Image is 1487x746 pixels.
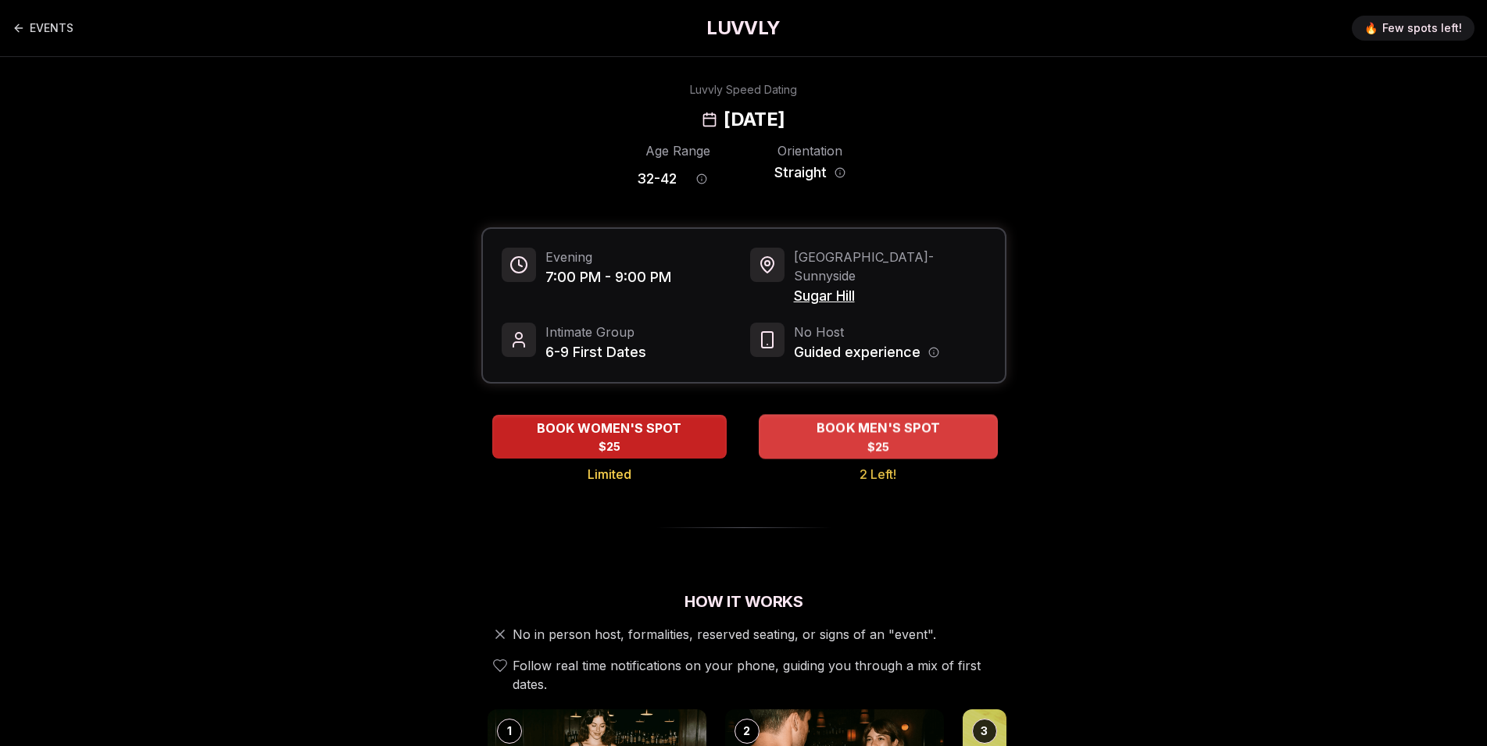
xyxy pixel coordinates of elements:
span: No Host [794,323,939,341]
h2: How It Works [481,591,1006,612]
span: [GEOGRAPHIC_DATA] - Sunnyside [794,248,986,285]
span: Follow real time notifications on your phone, guiding you through a mix of first dates. [513,656,1000,694]
span: 7:00 PM - 9:00 PM [545,266,671,288]
button: Host information [928,347,939,358]
div: 1 [497,719,522,744]
span: 🔥 [1364,20,1378,36]
span: $25 [867,439,889,455]
span: BOOK MEN'S SPOT [813,419,942,437]
span: Straight [774,162,827,184]
span: Few spots left! [1382,20,1462,36]
h2: [DATE] [724,107,785,132]
span: 2 Left! [860,465,896,484]
span: Limited [588,465,631,484]
div: Orientation [769,141,851,160]
span: Intimate Group [545,323,646,341]
a: Back to events [13,12,73,44]
button: BOOK MEN'S SPOT - 2 Left! [759,414,998,459]
div: Age Range [637,141,719,160]
div: Luvvly Speed Dating [690,82,797,98]
div: 2 [735,719,760,744]
a: LUVVLY [706,16,780,41]
button: Age range information [685,162,719,196]
span: BOOK WOMEN'S SPOT [534,419,685,437]
span: $25 [599,439,620,455]
span: 6-9 First Dates [545,341,646,363]
span: 32 - 42 [637,168,677,190]
span: Sugar Hill [794,285,986,307]
span: No in person host, formalities, reserved seating, or signs of an "event". [513,625,936,644]
button: BOOK WOMEN'S SPOT - Limited [492,415,727,459]
button: Orientation information [835,167,845,178]
div: 3 [972,719,997,744]
span: Evening [545,248,671,266]
span: Guided experience [794,341,920,363]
